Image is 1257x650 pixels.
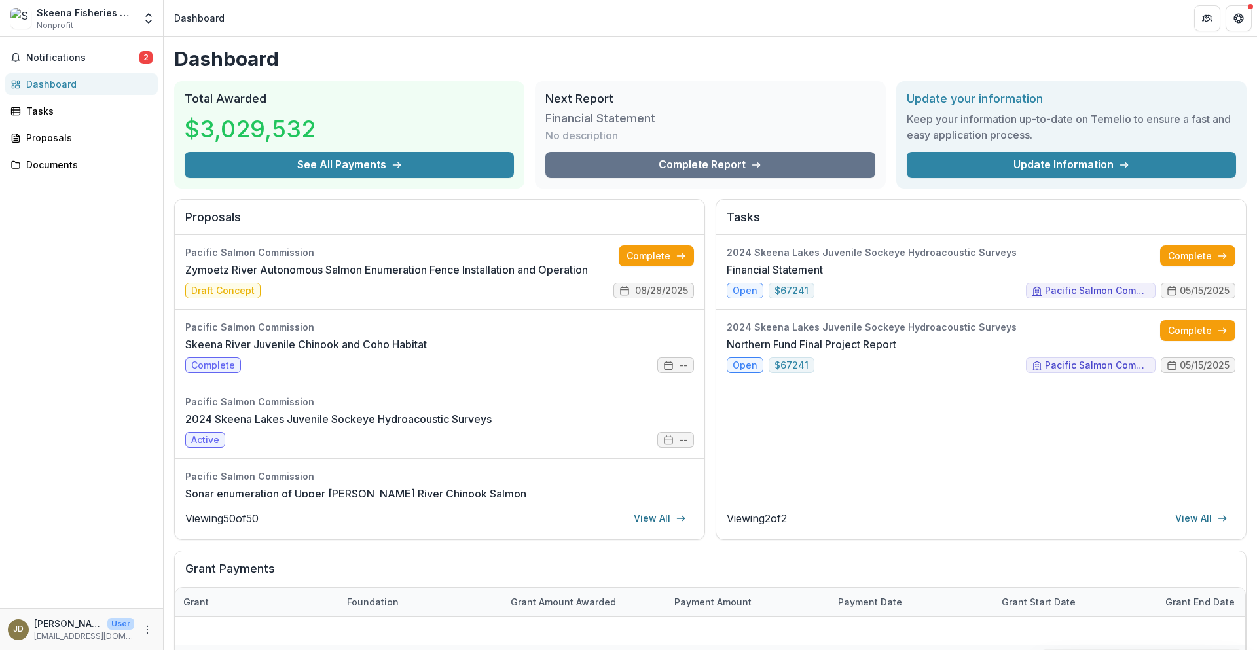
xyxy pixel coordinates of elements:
[907,92,1236,106] h2: Update your information
[26,131,147,145] div: Proposals
[666,588,830,616] div: Payment Amount
[339,588,503,616] div: Foundation
[26,77,147,91] div: Dashboard
[107,618,134,630] p: User
[5,47,158,68] button: Notifications2
[907,152,1236,178] a: Update Information
[37,20,73,31] span: Nonprofit
[545,128,618,143] p: No description
[907,111,1236,143] h3: Keep your information up-to-date on Temelio to ensure a fast and easy application process.
[37,6,134,20] div: Skeena Fisheries Commission
[1194,5,1220,31] button: Partners
[139,622,155,638] button: More
[185,486,526,501] a: Sonar enumeration of Upper [PERSON_NAME] River Chinook Salmon
[139,51,153,64] span: 2
[503,588,666,616] div: Grant amount awarded
[1167,508,1235,529] a: View All
[175,588,339,616] div: Grant
[174,11,225,25] div: Dashboard
[1160,245,1235,266] a: Complete
[174,47,1247,71] h1: Dashboard
[727,336,896,352] a: Northern Fund Final Project Report
[185,336,427,352] a: Skeena River Juvenile Chinook and Coho Habitat
[339,595,407,609] div: Foundation
[503,595,624,609] div: Grant amount awarded
[545,111,655,126] h3: Financial Statement
[830,588,994,616] div: Payment date
[26,104,147,118] div: Tasks
[619,245,694,266] a: Complete
[727,511,787,526] p: Viewing 2 of 2
[185,92,514,106] h2: Total Awarded
[34,630,134,642] p: [EMAIL_ADDRESS][DOMAIN_NAME]
[626,508,694,529] a: View All
[1157,595,1243,609] div: Grant end date
[994,595,1084,609] div: Grant start date
[830,595,910,609] div: Payment date
[666,595,759,609] div: Payment Amount
[169,9,230,27] nav: breadcrumb
[185,111,316,147] h3: $3,029,532
[139,5,158,31] button: Open entity switcher
[34,617,102,630] p: [PERSON_NAME]
[185,562,1235,587] h2: Grant Payments
[13,625,24,634] div: Janvier Doire
[175,595,217,609] div: Grant
[185,210,694,235] h2: Proposals
[5,100,158,122] a: Tasks
[5,154,158,175] a: Documents
[5,127,158,149] a: Proposals
[727,210,1235,235] h2: Tasks
[994,588,1157,616] div: Grant start date
[545,92,875,106] h2: Next Report
[26,158,147,172] div: Documents
[5,73,158,95] a: Dashboard
[10,8,31,29] img: Skeena Fisheries Commission
[185,411,492,427] a: 2024 Skeena Lakes Juvenile Sockeye Hydroacoustic Surveys
[1160,320,1235,341] a: Complete
[185,262,588,278] a: Zymoetz River Autonomous Salmon Enumeration Fence Installation and Operation
[545,152,875,178] a: Complete Report
[1226,5,1252,31] button: Get Help
[727,262,823,278] a: Financial Statement
[26,52,139,63] span: Notifications
[185,511,259,526] p: Viewing 50 of 50
[185,152,514,178] button: See All Payments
